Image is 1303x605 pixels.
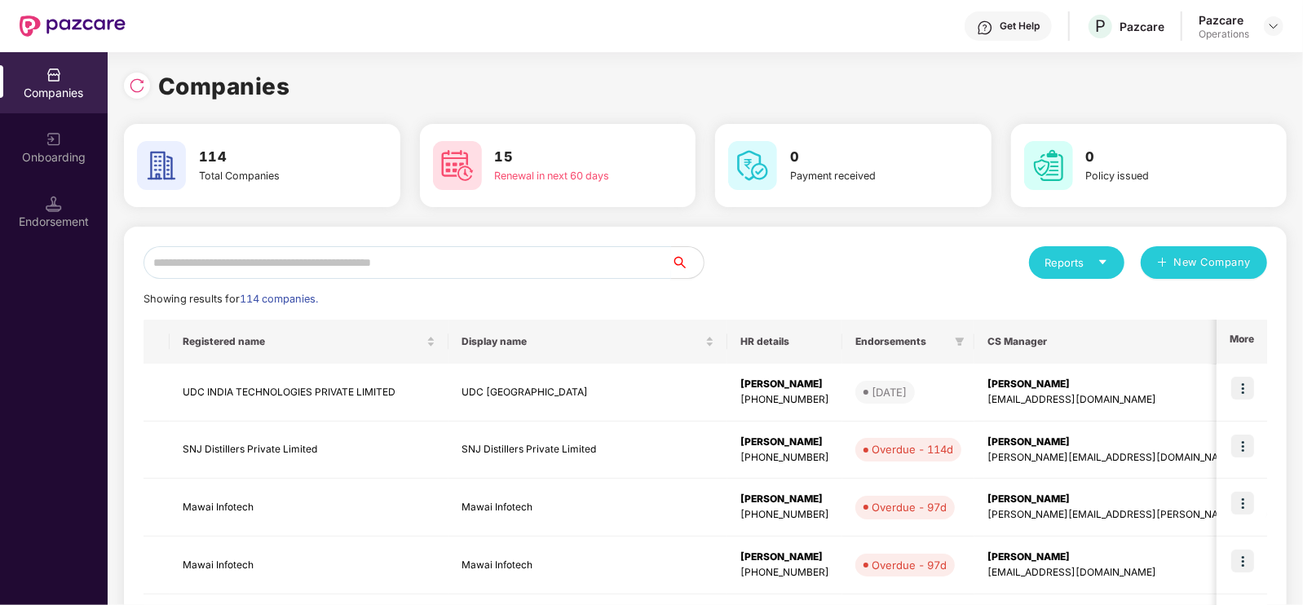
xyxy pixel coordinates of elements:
img: svg+xml;base64,PHN2ZyB3aWR0aD0iMjAiIGhlaWdodD0iMjAiIHZpZXdCb3g9IjAgMCAyMCAyMCIgZmlsbD0ibm9uZSIgeG... [46,131,62,148]
h1: Companies [158,68,290,104]
div: Get Help [1000,20,1040,33]
img: svg+xml;base64,PHN2ZyB4bWxucz0iaHR0cDovL3d3dy53My5vcmcvMjAwMC9zdmciIHdpZHRoPSI2MCIgaGVpZ2h0PSI2MC... [433,141,482,190]
div: Renewal in next 60 days [495,168,635,184]
span: New Company [1174,254,1252,271]
div: Overdue - 97d [872,499,947,515]
div: Overdue - 114d [872,441,953,457]
div: [PHONE_NUMBER] [740,507,829,523]
button: search [670,246,705,279]
div: Operations [1199,28,1249,41]
td: Mawai Infotech [170,479,448,537]
img: icon [1231,377,1254,400]
img: svg+xml;base64,PHN2ZyB3aWR0aD0iMTQuNSIgaGVpZ2h0PSIxNC41IiB2aWV3Qm94PSIwIDAgMTYgMTYiIGZpbGw9Im5vbm... [46,196,62,212]
img: icon [1231,435,1254,457]
td: UDC INDIA TECHNOLOGIES PRIVATE LIMITED [170,364,448,422]
div: [PHONE_NUMBER] [740,450,829,466]
th: More [1217,320,1267,364]
h3: 0 [790,147,930,168]
img: svg+xml;base64,PHN2ZyBpZD0iQ29tcGFuaWVzIiB4bWxucz0iaHR0cDovL3d3dy53My5vcmcvMjAwMC9zdmciIHdpZHRoPS... [46,67,62,83]
img: New Pazcare Logo [20,15,126,37]
img: svg+xml;base64,PHN2ZyBpZD0iRHJvcGRvd24tMzJ4MzIiIHhtbG5zPSJodHRwOi8vd3d3LnczLm9yZy8yMDAwL3N2ZyIgd2... [1267,20,1280,33]
td: Mawai Infotech [448,537,727,594]
div: Payment received [790,168,930,184]
th: Registered name [170,320,448,364]
td: Mawai Infotech [170,537,448,594]
div: [PHONE_NUMBER] [740,392,829,408]
div: [PERSON_NAME] [740,492,829,507]
img: icon [1231,550,1254,572]
span: 114 companies. [240,293,318,305]
span: search [670,256,704,269]
span: Endorsements [855,335,948,348]
div: [PERSON_NAME] [740,377,829,392]
div: [DATE] [872,384,907,400]
span: Showing results for [144,293,318,305]
button: plusNew Company [1141,246,1267,279]
span: P [1095,16,1106,36]
h3: 15 [495,147,635,168]
td: Mawai Infotech [448,479,727,537]
h3: 0 [1086,147,1226,168]
img: svg+xml;base64,PHN2ZyB4bWxucz0iaHR0cDovL3d3dy53My5vcmcvMjAwMC9zdmciIHdpZHRoPSI2MCIgaGVpZ2h0PSI2MC... [137,141,186,190]
span: filter [955,337,965,347]
div: Overdue - 97d [872,557,947,573]
span: Display name [462,335,702,348]
th: Display name [448,320,727,364]
div: [PERSON_NAME] [740,435,829,450]
div: Pazcare [1199,12,1249,28]
span: plus [1157,257,1168,270]
div: Pazcare [1120,19,1164,34]
div: [PHONE_NUMBER] [740,565,829,581]
img: svg+xml;base64,PHN2ZyBpZD0iSGVscC0zMngzMiIgeG1sbnM9Imh0dHA6Ly93d3cudzMub3JnLzIwMDAvc3ZnIiB3aWR0aD... [977,20,993,36]
div: [PERSON_NAME] [740,550,829,565]
img: icon [1231,492,1254,514]
span: filter [952,332,968,351]
div: Total Companies [199,168,339,184]
td: UDC [GEOGRAPHIC_DATA] [448,364,727,422]
h3: 114 [199,147,339,168]
img: svg+xml;base64,PHN2ZyBpZD0iUmVsb2FkLTMyeDMyIiB4bWxucz0iaHR0cDovL3d3dy53My5vcmcvMjAwMC9zdmciIHdpZH... [129,77,145,94]
div: Reports [1045,254,1108,271]
div: Policy issued [1086,168,1226,184]
th: HR details [727,320,842,364]
img: svg+xml;base64,PHN2ZyB4bWxucz0iaHR0cDovL3d3dy53My5vcmcvMjAwMC9zdmciIHdpZHRoPSI2MCIgaGVpZ2h0PSI2MC... [1024,141,1073,190]
td: SNJ Distillers Private Limited [448,422,727,479]
span: Registered name [183,335,423,348]
td: SNJ Distillers Private Limited [170,422,448,479]
img: svg+xml;base64,PHN2ZyB4bWxucz0iaHR0cDovL3d3dy53My5vcmcvMjAwMC9zdmciIHdpZHRoPSI2MCIgaGVpZ2h0PSI2MC... [728,141,777,190]
span: caret-down [1098,257,1108,267]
